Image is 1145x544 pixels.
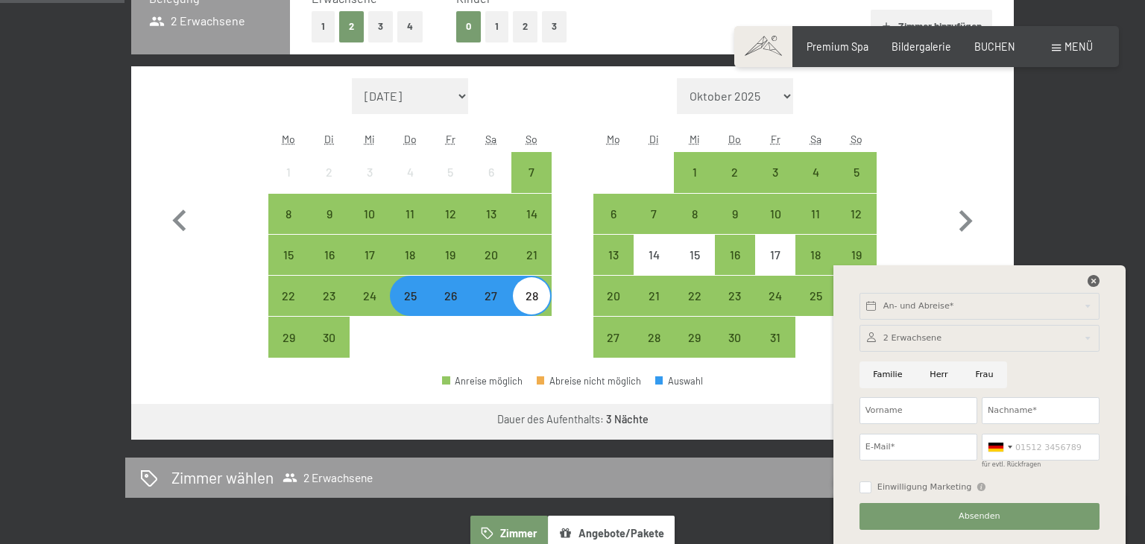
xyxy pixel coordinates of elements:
div: Tue Oct 07 2025 [634,194,674,234]
div: Mon Sep 08 2025 [268,194,309,234]
div: Sun Oct 12 2025 [836,194,877,234]
div: 22 [675,290,713,327]
div: Tue Sep 02 2025 [309,152,349,192]
button: 3 [368,11,393,42]
div: Sat Sep 06 2025 [471,152,511,192]
div: Mon Oct 20 2025 [593,276,634,316]
div: 17 [757,249,794,286]
div: 12 [838,208,875,245]
div: 25 [797,290,834,327]
div: 27 [595,332,632,369]
div: 18 [391,249,429,286]
div: Wed Oct 29 2025 [674,317,714,357]
div: Anreise möglich [836,152,877,192]
abbr: Donnerstag [728,133,741,145]
div: Anreise möglich [511,276,552,316]
div: Fri Sep 12 2025 [430,194,470,234]
button: Zimmer hinzufügen [871,10,992,42]
abbr: Samstag [485,133,496,145]
div: 30 [310,332,347,369]
div: Mon Oct 06 2025 [593,194,634,234]
button: 4 [397,11,423,42]
div: Mon Sep 01 2025 [268,152,309,192]
div: Anreise möglich [836,235,877,275]
div: Anreise möglich [471,235,511,275]
abbr: Montag [607,133,620,145]
div: Anreise möglich [755,276,795,316]
div: 15 [270,249,307,286]
div: Anreise möglich [268,317,309,357]
div: Anreise nicht möglich [350,152,390,192]
abbr: Montag [282,133,295,145]
div: 2 [716,166,754,203]
div: 3 [351,166,388,203]
div: Thu Sep 11 2025 [390,194,430,234]
div: Anreise möglich [390,276,430,316]
div: Fri Sep 26 2025 [430,276,470,316]
div: Sun Sep 07 2025 [511,152,552,192]
button: 3 [542,11,567,42]
div: Sat Oct 11 2025 [795,194,836,234]
div: Mon Sep 15 2025 [268,235,309,275]
div: Anreise möglich [755,194,795,234]
div: 23 [716,290,754,327]
div: 25 [391,290,429,327]
div: Anreise möglich [755,317,795,357]
div: Anreise möglich [430,235,470,275]
div: 26 [432,290,469,327]
abbr: Samstag [810,133,821,145]
div: Fri Oct 24 2025 [755,276,795,316]
div: Wed Sep 10 2025 [350,194,390,234]
div: Fri Oct 03 2025 [755,152,795,192]
abbr: Sonntag [526,133,537,145]
div: Sun Oct 19 2025 [836,235,877,275]
div: Anreise möglich [309,235,349,275]
div: 9 [716,208,754,245]
div: Mon Oct 13 2025 [593,235,634,275]
div: 22 [270,290,307,327]
div: Anreise nicht möglich [471,152,511,192]
button: 1 [485,11,508,42]
div: Wed Oct 22 2025 [674,276,714,316]
span: 2 Erwachsene [149,13,245,29]
div: 19 [838,249,875,286]
button: 1 [312,11,335,42]
div: Tue Sep 16 2025 [309,235,349,275]
div: Thu Sep 18 2025 [390,235,430,275]
div: 13 [473,208,510,245]
div: Anreise nicht möglich [309,152,349,192]
div: Anreise möglich [634,276,674,316]
button: Vorheriger Monat [158,78,201,358]
div: 7 [513,166,550,203]
abbr: Dienstag [649,133,659,145]
div: Anreise möglich [715,152,755,192]
div: Tue Sep 23 2025 [309,276,349,316]
div: Mon Sep 22 2025 [268,276,309,316]
div: 14 [513,208,550,245]
div: Anreise möglich [795,235,836,275]
div: Anreise möglich [674,152,714,192]
div: Sat Sep 20 2025 [471,235,511,275]
div: Thu Sep 25 2025 [390,276,430,316]
div: 1 [675,166,713,203]
div: 30 [716,332,754,369]
abbr: Mittwoch [365,133,375,145]
div: Sat Sep 13 2025 [471,194,511,234]
div: Anreise möglich [715,235,755,275]
div: Anreise möglich [715,317,755,357]
div: Anreise möglich [755,152,795,192]
div: 10 [351,208,388,245]
div: Germany (Deutschland): +49 [982,434,1017,460]
div: Tue Sep 09 2025 [309,194,349,234]
div: Anreise möglich [350,235,390,275]
div: Tue Oct 21 2025 [634,276,674,316]
div: Mon Oct 27 2025 [593,317,634,357]
div: 12 [432,208,469,245]
div: Anreise möglich [442,376,523,386]
div: Anreise möglich [471,276,511,316]
abbr: Sonntag [851,133,862,145]
div: Anreise möglich [634,194,674,234]
div: Sun Sep 28 2025 [511,276,552,316]
div: 6 [473,166,510,203]
div: Anreise möglich [511,194,552,234]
